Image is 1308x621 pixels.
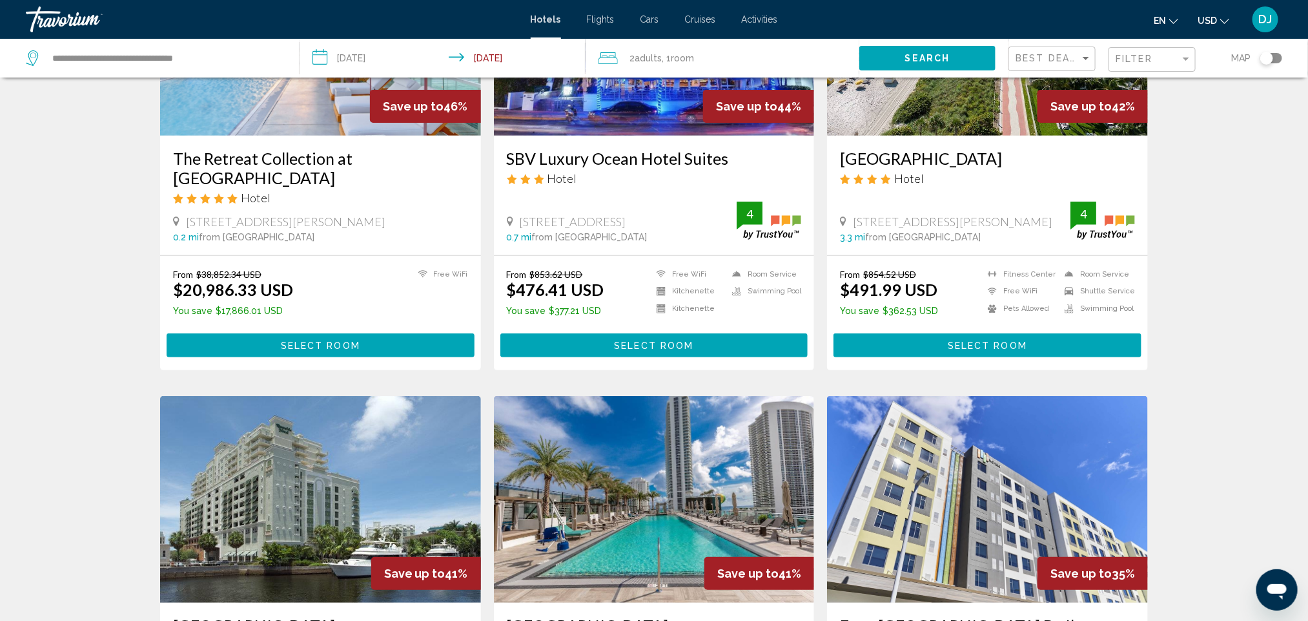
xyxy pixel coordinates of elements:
li: Room Service [726,269,801,280]
ins: $491.99 USD [840,280,937,299]
a: Select Room [500,337,808,351]
span: Search [905,54,950,64]
span: Select Room [948,341,1027,351]
button: Select Room [833,333,1141,357]
a: Cruises [685,14,716,25]
button: Change language [1154,11,1178,30]
button: Check-in date: Oct 1, 2025 Check-out date: Oct 5, 2025 [300,39,586,78]
button: Search [859,46,996,70]
li: Kitchenette [650,303,726,314]
span: Save up to [1050,100,1112,113]
del: $853.62 USD [530,269,583,280]
p: $377.21 USD [507,306,604,316]
span: Save up to [717,567,779,580]
div: 42% [1037,90,1148,123]
span: Select Room [281,341,360,351]
span: You save [173,306,212,316]
span: en [1154,16,1166,26]
span: 0.7 mi [507,232,532,242]
a: Hotel image [827,396,1148,603]
span: From [173,269,193,280]
span: 0.2 mi [173,232,199,242]
button: Select Room [500,333,808,357]
span: Save up to [1050,567,1112,580]
span: From [507,269,527,280]
span: [STREET_ADDRESS] [520,215,626,229]
div: 46% [370,90,481,123]
li: Pets Allowed [981,303,1058,314]
ins: $476.41 USD [507,280,604,299]
button: Change currency [1198,11,1229,30]
span: from [GEOGRAPHIC_DATA] [199,232,314,242]
button: Filter [1109,47,1196,73]
span: from [GEOGRAPHIC_DATA] [532,232,648,242]
span: 3.3 mi [840,232,865,242]
span: Filter [1116,54,1152,64]
img: Hotel image [160,396,481,603]
a: Select Room [167,337,475,351]
a: SBV Luxury Ocean Hotel Suites [507,149,802,168]
button: User Menu [1249,6,1282,33]
button: Travelers: 2 adults, 0 children [586,39,859,78]
span: Select Room [614,341,693,351]
a: Select Room [833,337,1141,351]
span: Save up to [716,100,777,113]
li: Fitness Center [981,269,1058,280]
div: 5 star Hotel [173,191,468,205]
li: Swimming Pool [1058,303,1135,314]
p: $17,866.01 USD [173,306,293,316]
span: You save [840,306,879,316]
div: 41% [704,557,814,590]
span: Save up to [383,100,444,113]
a: Flights [587,14,615,25]
li: Room Service [1058,269,1135,280]
div: 4 [1070,206,1096,222]
li: Free WiFi [650,269,726,280]
span: , 1 [662,49,694,67]
ins: $20,986.33 USD [173,280,293,299]
span: Adults [635,53,662,63]
li: Free WiFi [981,286,1058,297]
del: $38,852.34 USD [196,269,261,280]
a: Activities [742,14,778,25]
li: Kitchenette [650,286,726,297]
span: 2 [629,49,662,67]
a: Cars [640,14,659,25]
div: 4 star Hotel [840,171,1135,185]
a: [GEOGRAPHIC_DATA] [840,149,1135,168]
span: Hotel [547,171,577,185]
span: DJ [1259,13,1272,26]
div: 3 star Hotel [507,171,802,185]
span: From [840,269,860,280]
span: Room [671,53,694,63]
span: Save up to [384,567,445,580]
a: The Retreat Collection at [GEOGRAPHIC_DATA] [173,149,468,187]
img: trustyou-badge.svg [1070,202,1135,240]
div: 41% [371,557,481,590]
div: 4 [737,206,762,222]
img: trustyou-badge.svg [737,202,801,240]
img: Hotel image [494,396,815,603]
span: from [GEOGRAPHIC_DATA] [865,232,981,242]
button: Select Room [167,333,475,357]
a: Hotels [531,14,561,25]
iframe: Button to launch messaging window [1256,569,1298,611]
li: Free WiFi [412,269,468,280]
del: $854.52 USD [863,269,916,280]
span: Best Deals [1016,53,1083,63]
span: USD [1198,16,1217,26]
span: Hotel [241,191,271,205]
span: Map [1231,49,1251,67]
span: [STREET_ADDRESS][PERSON_NAME] [853,215,1052,229]
button: Toggle map [1251,52,1282,64]
mat-select: Sort by [1016,54,1092,65]
li: Shuttle Service [1058,286,1135,297]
